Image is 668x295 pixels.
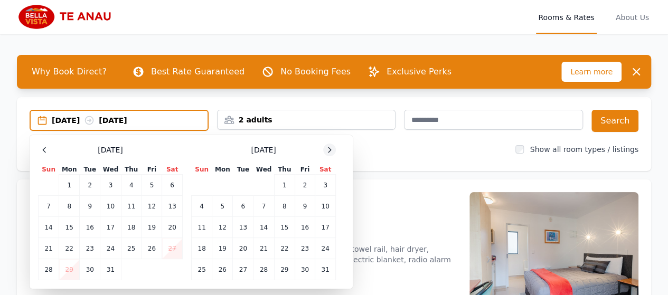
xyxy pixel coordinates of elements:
[253,165,274,175] th: Wed
[39,165,59,175] th: Sun
[59,259,80,280] td: 29
[121,238,142,259] td: 25
[80,175,100,196] td: 2
[212,238,233,259] td: 19
[121,196,142,217] td: 11
[100,196,121,217] td: 10
[274,196,295,217] td: 8
[280,65,351,78] p: No Booking Fees
[162,196,183,217] td: 13
[233,259,253,280] td: 27
[192,238,212,259] td: 18
[295,259,315,280] td: 30
[274,165,295,175] th: Thu
[315,175,336,196] td: 3
[59,238,80,259] td: 22
[295,238,315,259] td: 23
[233,196,253,217] td: 6
[274,175,295,196] td: 1
[387,65,451,78] p: Exclusive Perks
[233,217,253,238] td: 13
[80,217,100,238] td: 16
[162,238,183,259] td: 27
[212,217,233,238] td: 12
[80,165,100,175] th: Tue
[39,238,59,259] td: 21
[591,110,638,132] button: Search
[295,165,315,175] th: Fri
[121,175,142,196] td: 4
[192,259,212,280] td: 25
[212,165,233,175] th: Mon
[142,165,162,175] th: Fri
[98,145,123,155] span: [DATE]
[295,217,315,238] td: 16
[151,65,244,78] p: Best Rate Guaranteed
[212,196,233,217] td: 5
[59,217,80,238] td: 15
[100,217,121,238] td: 17
[39,196,59,217] td: 7
[315,196,336,217] td: 10
[162,165,183,175] th: Sat
[253,259,274,280] td: 28
[274,217,295,238] td: 15
[192,196,212,217] td: 4
[17,4,119,30] img: Bella Vista Te Anau
[274,259,295,280] td: 29
[59,196,80,217] td: 8
[561,62,622,82] span: Learn more
[253,238,274,259] td: 21
[52,115,208,126] div: [DATE] [DATE]
[59,165,80,175] th: Mon
[121,165,142,175] th: Thu
[80,259,100,280] td: 30
[142,238,162,259] td: 26
[121,217,142,238] td: 18
[251,145,276,155] span: [DATE]
[39,259,59,280] td: 28
[100,165,121,175] th: Wed
[192,217,212,238] td: 11
[100,238,121,259] td: 24
[59,175,80,196] td: 1
[315,165,336,175] th: Sat
[253,217,274,238] td: 14
[233,165,253,175] th: Tue
[218,115,396,125] div: 2 adults
[162,175,183,196] td: 6
[100,259,121,280] td: 31
[142,196,162,217] td: 12
[39,217,59,238] td: 14
[162,217,183,238] td: 20
[530,145,638,154] label: Show all room types / listings
[142,175,162,196] td: 5
[295,196,315,217] td: 9
[212,259,233,280] td: 26
[80,196,100,217] td: 9
[274,238,295,259] td: 22
[315,259,336,280] td: 31
[80,238,100,259] td: 23
[23,61,115,82] span: Why Book Direct?
[295,175,315,196] td: 2
[315,238,336,259] td: 24
[315,217,336,238] td: 17
[142,217,162,238] td: 19
[192,165,212,175] th: Sun
[233,238,253,259] td: 20
[100,175,121,196] td: 3
[253,196,274,217] td: 7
